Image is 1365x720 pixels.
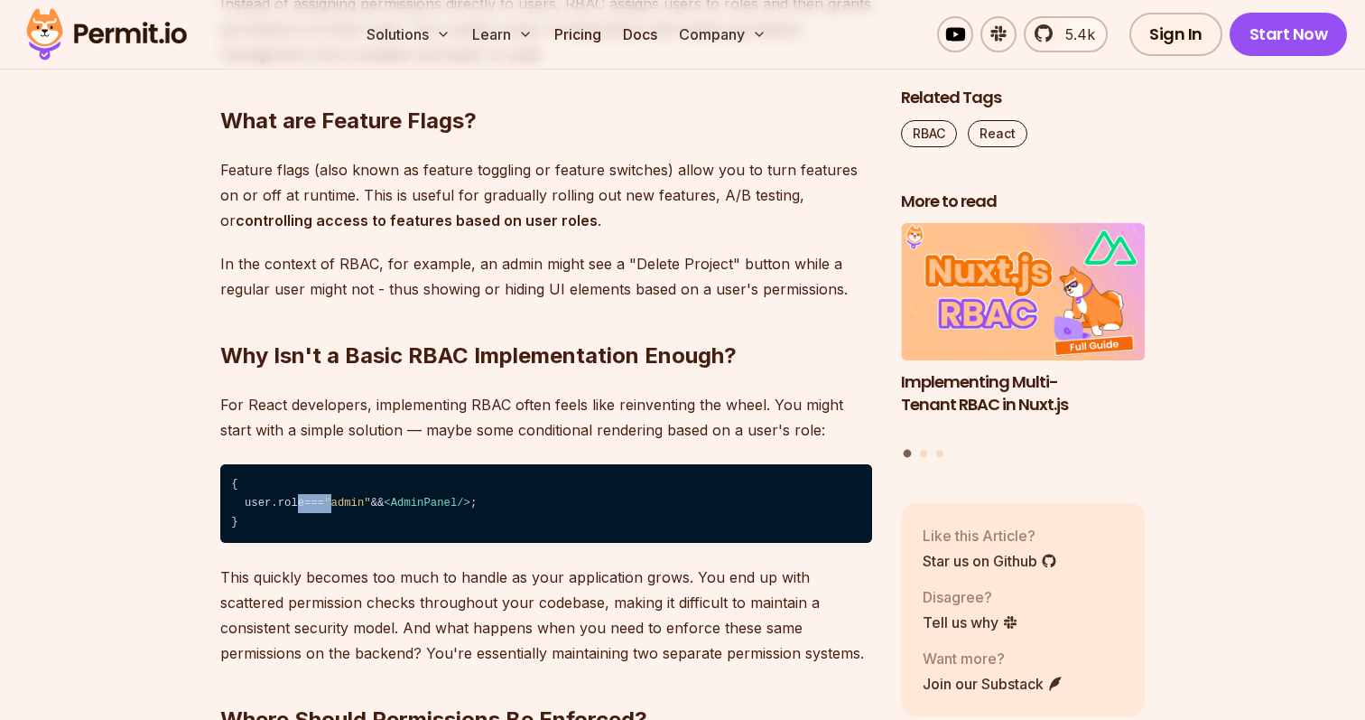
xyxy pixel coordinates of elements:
button: Solutions [359,16,458,52]
a: Tell us why [923,612,1018,633]
h2: What are Feature Flags? [220,34,872,136]
p: In the context of RBAC, for example, an admin might see a "Delete Project" button while a regular... [220,251,872,302]
span: role [278,497,304,510]
p: Want more? [923,648,1063,669]
strong: controlling access to features based on user roles [236,211,598,229]
code: { user. === && ; } [220,464,872,544]
li: 1 of 3 [901,224,1145,439]
span: "admin" [324,497,370,510]
p: Disagree? [923,586,1018,608]
h3: Implementing Multi-Tenant RBAC in Nuxt.js [901,371,1145,416]
h2: More to read [901,191,1145,213]
p: Feature flags (also known as feature toggling or feature switches) allow you to turn features on ... [220,157,872,233]
span: 5.4k [1054,23,1095,45]
a: Sign In [1129,13,1222,56]
p: This quickly becomes too much to handle as your application grows. You end up with scattered perm... [220,565,872,666]
button: Go to slide 3 [936,450,943,457]
h2: Why Isn't a Basic RBAC Implementation Enough? [220,269,872,370]
span: AdminPanel [391,497,458,510]
p: Like this Article? [923,525,1057,547]
button: Go to slide 1 [904,450,912,458]
a: Implementing Multi-Tenant RBAC in Nuxt.jsImplementing Multi-Tenant RBAC in Nuxt.js [901,224,1145,439]
img: Implementing Multi-Tenant RBAC in Nuxt.js [901,224,1145,361]
button: Company [672,16,774,52]
h2: Related Tags [901,87,1145,109]
a: Pricing [547,16,608,52]
a: 5.4k [1024,16,1108,52]
a: Star us on Github [923,550,1057,572]
a: RBAC [901,120,957,147]
button: Learn [465,16,540,52]
div: Posts [901,224,1145,461]
p: For React developers, implementing RBAC often feels like reinventing the wheel. You might start w... [220,392,872,443]
a: Join our Substack [923,673,1063,695]
a: Docs [616,16,664,52]
a: React [968,120,1027,147]
span: < /> [384,497,470,510]
a: Start Now [1230,13,1348,56]
img: Permit logo [18,4,195,65]
button: Go to slide 2 [920,450,927,457]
